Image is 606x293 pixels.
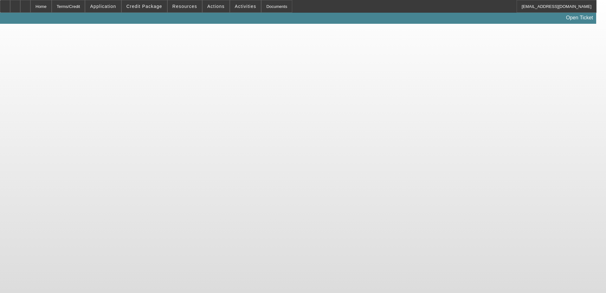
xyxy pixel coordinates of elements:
button: Resources [168,0,202,12]
span: Credit Package [126,4,162,9]
button: Credit Package [122,0,167,12]
button: Activities [230,0,261,12]
button: Application [85,0,121,12]
span: Resources [172,4,197,9]
a: Open Ticket [564,12,596,23]
button: Actions [203,0,229,12]
span: Application [90,4,116,9]
span: Actions [207,4,225,9]
span: Activities [235,4,256,9]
